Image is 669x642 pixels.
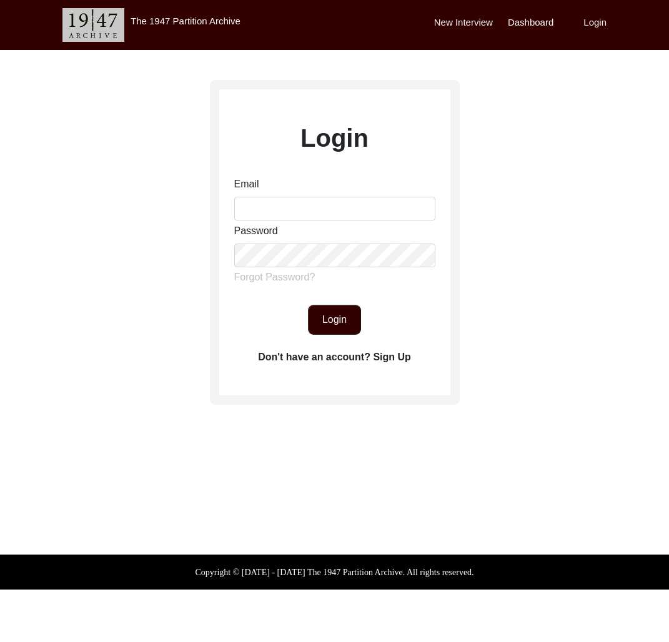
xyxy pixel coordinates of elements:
[234,224,278,239] label: Password
[195,566,473,579] label: Copyright © [DATE] - [DATE] The 1947 Partition Archive. All rights reserved.
[300,119,369,157] label: Login
[308,305,361,335] button: Login
[583,16,607,30] label: Login
[258,350,411,365] label: Don't have an account? Sign Up
[434,16,493,30] label: New Interview
[131,16,240,26] label: The 1947 Partition Archive
[62,8,124,42] img: header-logo.png
[234,270,315,285] label: Forgot Password?
[234,177,259,192] label: Email
[508,16,553,30] label: Dashboard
